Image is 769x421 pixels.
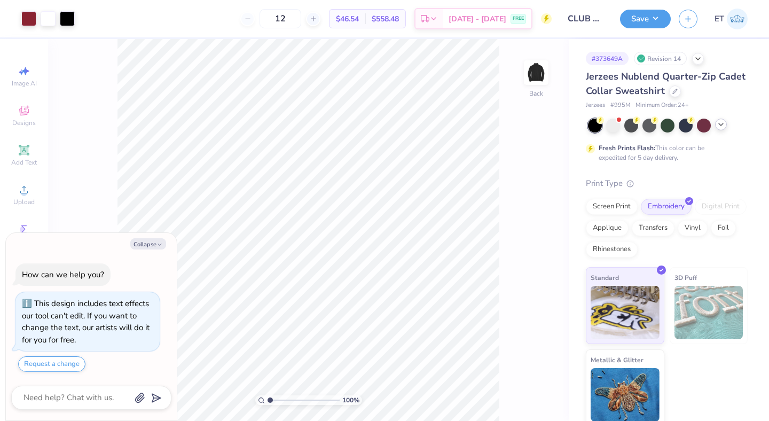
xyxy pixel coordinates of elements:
button: Request a change [18,356,85,372]
span: Designs [12,119,36,127]
span: ET [715,13,724,25]
strong: Fresh Prints Flash: [599,144,655,152]
div: Applique [586,220,629,236]
span: $46.54 [336,13,359,25]
span: Minimum Order: 24 + [635,101,689,110]
button: Collapse [130,238,166,250]
img: 3D Puff [674,286,743,339]
span: Image AI [12,79,37,88]
span: Upload [13,198,35,206]
div: How can we help you? [22,269,104,280]
div: # 373649A [586,52,629,65]
span: Jerzees Nublend Quarter-Zip Cadet Collar Sweatshirt [586,70,746,97]
span: Jerzees [586,101,605,110]
div: Back [529,89,543,98]
div: Print Type [586,177,748,190]
span: [DATE] - [DATE] [449,13,506,25]
span: 3D Puff [674,272,697,283]
input: – – [260,9,301,28]
a: ET [715,9,748,29]
div: Screen Print [586,199,638,215]
div: Vinyl [678,220,708,236]
div: Foil [711,220,736,236]
span: 100 % [342,395,359,405]
span: # 995M [610,101,630,110]
span: $558.48 [372,13,399,25]
input: Untitled Design [560,8,612,29]
button: Save [620,10,671,28]
img: Standard [591,286,660,339]
span: Metallic & Glitter [591,354,644,365]
img: Back [525,62,547,83]
span: Standard [591,272,619,283]
span: FREE [513,15,524,22]
div: Digital Print [695,199,747,215]
div: Embroidery [641,199,692,215]
div: This color can be expedited for 5 day delivery. [599,143,730,162]
div: Transfers [632,220,674,236]
div: This design includes text effects our tool can't edit. If you want to change the text, our artist... [22,298,150,345]
span: Add Text [11,158,37,167]
div: Revision 14 [634,52,687,65]
img: Elaina Thomas [727,9,748,29]
div: Rhinestones [586,241,638,258]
